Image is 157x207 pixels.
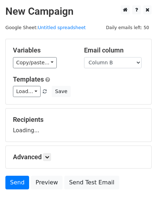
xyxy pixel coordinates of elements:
[64,176,119,189] a: Send Test Email
[13,116,144,134] div: Loading...
[13,116,144,124] h5: Recipients
[103,24,152,32] span: Daily emails left: 50
[84,46,144,54] h5: Email column
[13,75,44,83] a: Templates
[52,86,70,97] button: Save
[5,25,86,30] small: Google Sheet:
[5,176,29,189] a: Send
[13,46,73,54] h5: Variables
[31,176,63,189] a: Preview
[13,86,41,97] a: Load...
[5,5,152,18] h2: New Campaign
[103,25,152,30] a: Daily emails left: 50
[13,153,144,161] h5: Advanced
[13,57,57,68] a: Copy/paste...
[38,25,86,30] a: Untitled spreadsheet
